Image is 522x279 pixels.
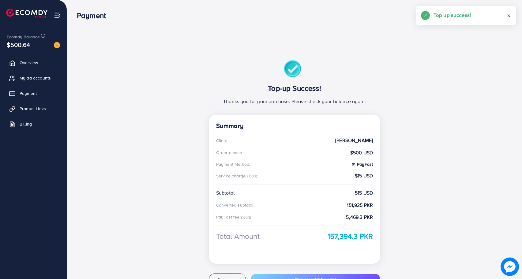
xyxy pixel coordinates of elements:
[54,42,60,48] img: image
[216,189,235,196] div: Subtotal
[216,98,373,105] p: Thanks you for your purchase. Please check your balance again.
[216,214,253,220] div: PayFast fee
[216,138,228,144] div: Client:
[5,118,62,130] a: Billing
[355,172,373,179] strong: $15 USD
[350,149,373,156] strong: $500 USD
[7,40,30,49] span: $500.64
[216,231,260,242] div: Total Amount
[355,189,373,196] strong: 515 USD
[246,174,258,179] small: (3.00%):
[335,137,373,144] strong: [PERSON_NAME]
[216,149,245,156] div: Order amount:
[347,202,373,209] strong: 151,925 PKR
[20,121,32,127] span: Billing
[54,12,61,19] img: menu
[216,122,373,130] h4: Summary
[501,258,519,276] img: image
[5,103,62,115] a: Product Links
[6,9,47,18] img: logo
[434,11,471,19] h5: Top up success!
[216,161,250,167] div: Payment Method:
[5,87,62,99] a: Payment
[5,56,62,69] a: Overview
[20,90,37,96] span: Payment
[7,34,40,40] span: Ecomdy Balance
[240,215,251,220] small: (3.60%)
[328,231,373,242] strong: 157,394.3 PKR
[351,161,373,167] strong: PayFast
[5,72,62,84] a: My ad accounts
[77,11,111,20] h3: Payment
[216,173,260,179] div: Service charge
[346,214,373,221] strong: 5,469.3 PKR
[20,106,46,112] span: Product Links
[20,75,51,81] span: My ad accounts
[20,60,38,66] span: Overview
[351,162,355,167] img: PayFast
[216,84,373,93] h3: Top-up Success!
[216,202,254,208] div: Converted subtotal
[284,60,306,79] img: success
